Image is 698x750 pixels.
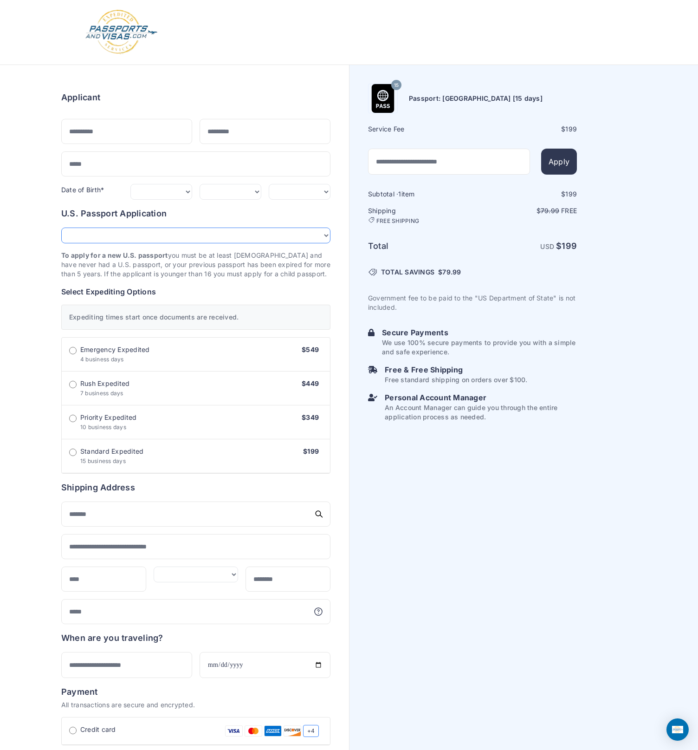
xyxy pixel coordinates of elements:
span: 10 business days [80,424,126,430]
h6: Shipping [368,206,472,225]
span: 79.99 [541,207,559,215]
h6: Personal Account Manager [385,392,577,403]
h6: U.S. Passport Application [61,207,330,220]
div: $ [473,124,577,134]
span: $349 [302,413,319,421]
span: 4 business days [80,356,124,363]
span: 79.99 [442,268,461,276]
span: 199 [562,241,577,251]
h6: Secure Payments [382,327,577,338]
span: $449 [302,379,319,387]
p: We use 100% secure payments to provide you with a simple and safe experience. [382,338,577,357]
span: $199 [303,447,319,455]
div: Open Intercom Messenger [666,718,689,741]
img: Amex [264,725,282,737]
p: Free standard shipping on orders over $100. [385,375,527,385]
span: 15 [394,79,399,91]
img: Mastercard [245,725,262,737]
div: Expediting times start once documents are received. [61,305,330,330]
span: Free [561,207,577,215]
h6: Passport: [GEOGRAPHIC_DATA] [15 days] [409,94,543,103]
p: An Account Manager can guide you through the entire application process as needed. [385,403,577,422]
span: 1 [398,190,401,198]
div: $ [473,189,577,199]
span: 199 [565,125,577,133]
span: Standard Expedited [80,447,143,456]
strong: $ [556,241,577,251]
span: FREE SHIPPING [376,217,419,225]
span: $549 [302,346,319,353]
span: $ [438,267,461,277]
img: Product Name [368,84,397,113]
button: Apply [541,149,577,175]
h6: Service Fee [368,124,472,134]
span: 7 business days [80,390,123,397]
img: Discover [284,725,301,737]
img: Logo [84,9,158,55]
span: 15 business days [80,457,126,464]
span: Emergency Expedited [80,345,150,354]
span: Rush Expedited [80,379,129,388]
h6: When are you traveling? [61,632,163,645]
label: Date of Birth* [61,186,104,194]
p: All transactions are secure and encrypted. [61,700,330,710]
p: Government fee to be paid to the "US Department of State" is not included. [368,293,577,312]
p: you must be at least [DEMOGRAPHIC_DATA] and have never had a U.S. passport, or your previous pass... [61,251,330,279]
strong: To apply for a new U.S. passport [61,251,168,259]
span: +4 [303,725,319,737]
h6: Total [368,240,472,253]
img: Visa Card [225,725,243,737]
span: TOTAL SAVINGS [381,267,434,277]
h6: Shipping Address [61,481,330,494]
svg: More information [314,607,323,616]
h6: Payment [61,685,330,698]
h6: Subtotal · item [368,189,472,199]
p: $ [473,206,577,215]
span: USD [540,242,554,250]
h6: Free & Free Shipping [385,364,527,375]
span: Credit card [80,725,116,734]
h6: Select Expediting Options [61,286,330,297]
span: 199 [565,190,577,198]
span: Priority Expedited [80,413,136,422]
h6: Applicant [61,91,100,104]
